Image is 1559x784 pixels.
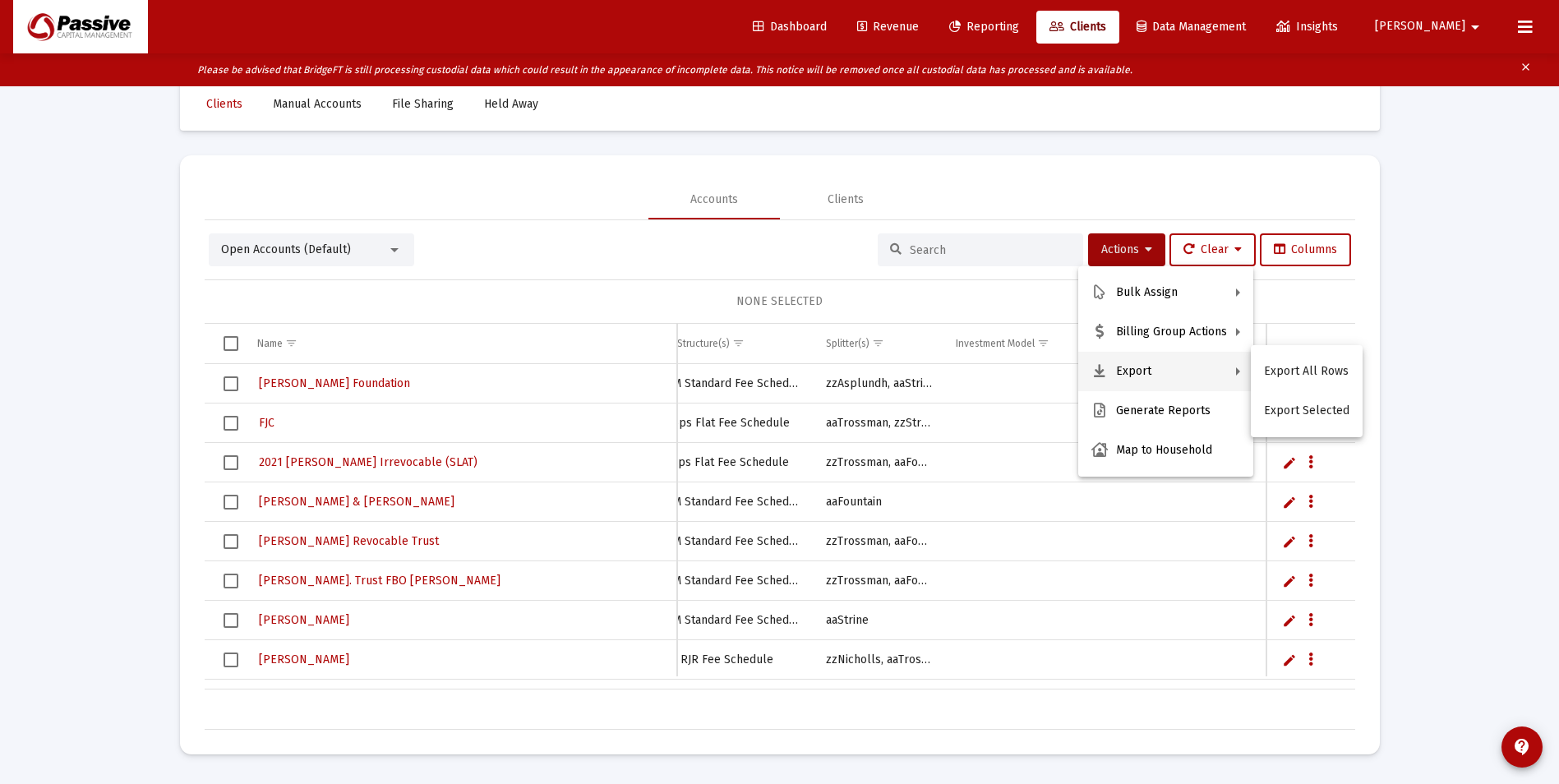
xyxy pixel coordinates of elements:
button: Export All Rows [1251,352,1363,391]
button: Export Selected [1251,391,1363,431]
button: Export [1078,352,1253,391]
button: Billing Group Actions [1078,312,1253,352]
button: Bulk Assign [1078,273,1253,312]
button: Map to Household [1078,431,1253,470]
button: Generate Reports [1078,391,1253,431]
